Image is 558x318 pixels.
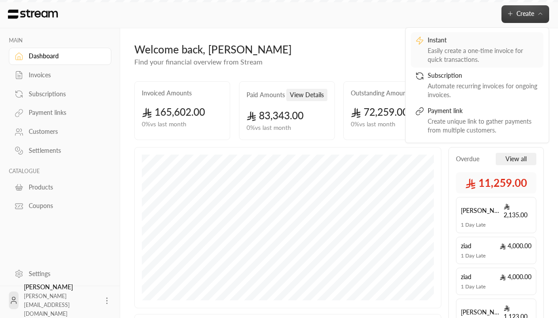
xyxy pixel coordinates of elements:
span: 0 % vs last month [142,120,186,129]
h2: Outstanding Amounts [351,89,411,98]
button: View Details [286,89,327,101]
a: ziad 4,000.001 Day Late [456,237,536,264]
div: Settings [29,269,100,278]
span: ziad [461,273,471,281]
div: Coupons [29,201,100,210]
div: [PERSON_NAME] [24,283,97,318]
span: 2,135.00 [504,202,531,220]
div: Dashboard [29,52,100,61]
div: Subscription [428,71,539,82]
h2: Invoiced Amounts [142,89,192,98]
div: Customers [29,127,100,136]
span: Find your financial overview from Stream [134,57,262,66]
a: Settlements [9,142,111,159]
span: ziad [461,242,471,250]
span: 1 Day Late [461,252,486,259]
a: Dashboard [9,48,111,65]
div: Settlements [29,146,100,155]
div: Automate recurring invoices for ongoing invoices. [428,82,539,99]
span: 11,259.00 [465,176,527,190]
a: [PERSON_NAME] 2,135.001 Day Late [456,197,536,233]
p: MAIN [9,37,111,44]
span: 4,000.00 [500,273,531,281]
span: 0 % vs last month [351,120,395,129]
button: View all [496,153,536,165]
a: Products [9,178,111,196]
a: Coupons [9,197,111,215]
div: Subscriptions [29,90,100,98]
span: [PERSON_NAME] [461,206,504,215]
p: CATALOGUE [9,168,111,175]
span: 1 Day Late [461,221,486,228]
button: Create [501,5,549,23]
a: Invoices [9,67,111,84]
div: Create unique link to gather payments from multiple customers. [428,117,539,135]
a: Subscriptions [9,85,111,102]
a: Settings [9,265,111,282]
span: 1 Day Late [461,283,486,290]
a: Payment linkCreate unique link to gather payments from multiple customers. [411,103,543,138]
a: Customers [9,123,111,140]
span: Overdue [456,155,479,163]
span: [PERSON_NAME][EMAIL_ADDRESS][DOMAIN_NAME] [24,293,70,317]
a: SubscriptionAutomate recurring invoices for ongoing invoices. [411,68,543,103]
a: ziad 4,000.001 Day Late [456,268,536,295]
div: Payment link [428,106,539,117]
span: [PERSON_NAME] [461,308,504,317]
span: 72,259.00 [351,106,408,118]
a: InstantEasily create a one-time invoice for quick transactions. [411,32,543,68]
span: 4,000.00 [500,242,531,250]
h2: Paid Amounts [247,91,285,99]
span: Create [516,10,534,17]
div: Payment links [29,108,100,117]
div: Invoices [29,71,100,79]
div: Instant [428,36,539,46]
span: 0 % vs last month [247,123,291,132]
div: Easily create a one-time invoice for quick transactions. [428,46,539,64]
img: Logo [7,9,59,19]
div: Welcome back, [PERSON_NAME] [134,42,471,57]
span: 83,343.00 [247,110,304,121]
span: 165,602.00 [142,106,205,118]
div: Products [29,183,100,192]
a: Payment links [9,104,111,121]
